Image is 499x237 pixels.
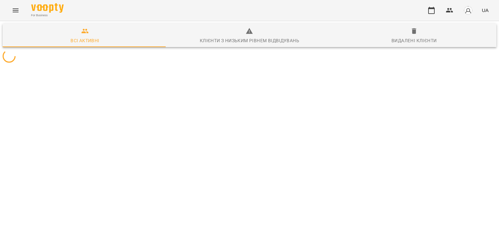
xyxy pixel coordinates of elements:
[464,6,473,15] img: avatar_s.png
[479,4,491,16] button: UA
[31,13,64,18] span: For Business
[8,3,23,18] button: Menu
[31,3,64,13] img: Voopty Logo
[70,37,99,44] div: Всі активні
[391,37,437,44] div: Видалені клієнти
[200,37,299,44] div: Клієнти з низьким рівнем відвідувань
[482,7,489,14] span: UA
